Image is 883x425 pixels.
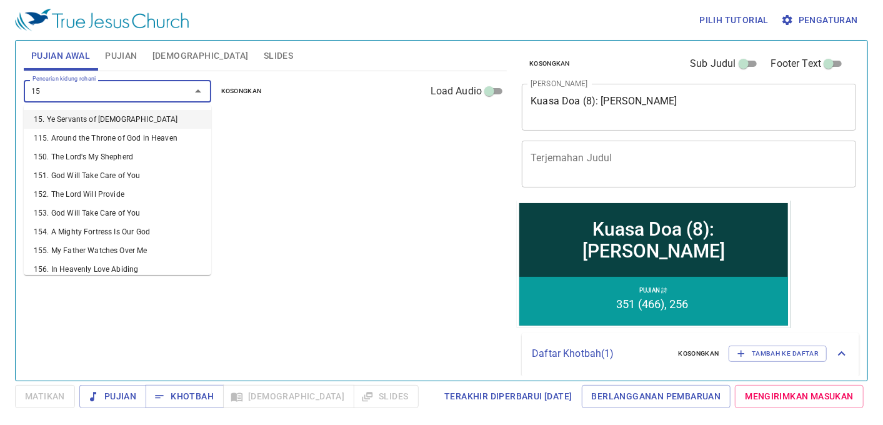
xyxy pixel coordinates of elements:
button: Close [189,82,207,100]
span: Tambah ke Daftar [737,348,819,359]
li: 152. The Lord Will Provide [24,185,211,204]
p: Daftar Khotbah ( 1 ) [532,346,668,361]
span: [DEMOGRAPHIC_DATA] [152,48,249,64]
button: Kosongkan [522,56,577,71]
li: 155. My Father Watches Over Me [24,241,211,260]
span: Load Audio [431,84,482,99]
li: 154. A Mighty Fortress Is Our God [24,222,211,241]
div: Daftar Khotbah(1)KosongkanTambah ke Daftar [522,333,859,374]
li: 115. Around the Throne of God in Heaven [24,129,211,147]
span: Mengirimkan Masukan [745,389,854,404]
span: Sub Judul [690,56,736,71]
a: Mengirimkan Masukan [735,385,864,408]
span: Pujian [89,389,136,404]
span: Khotbah [156,389,214,404]
span: Kosongkan [529,58,570,69]
li: 15. Ye Servants of [DEMOGRAPHIC_DATA] [24,110,211,129]
button: Kosongkan [671,346,727,361]
li: 151. God Will Take Care of You [24,166,211,185]
li: 156. In Heavenly Love Abiding [24,260,211,279]
span: Slides [264,48,293,64]
a: Berlangganan Pembaruan [582,385,731,408]
button: Pujian [79,385,146,408]
span: Footer Text [771,56,822,71]
li: 150. The Lord's My Shepherd [24,147,211,166]
span: Terakhir Diperbarui [DATE] [444,389,572,404]
a: Terakhir Diperbarui [DATE] [439,385,577,408]
span: Berlangganan Pembaruan [592,389,721,404]
span: Pengaturan [784,12,858,28]
button: Kosongkan [214,84,269,99]
span: Pilih tutorial [699,12,769,28]
button: Tambah ke Daftar [729,346,827,362]
span: Pujian [105,48,137,64]
span: Pujian Awal [31,48,90,64]
button: Khotbah [146,385,224,408]
textarea: Kuasa Doa (8): [PERSON_NAME] [531,95,847,119]
button: Pengaturan [779,9,863,32]
span: Kosongkan [679,348,719,359]
button: Pilih tutorial [694,9,774,32]
span: Kosongkan [221,86,262,97]
img: True Jesus Church [15,9,189,31]
li: 153. God Will Take Care of You [24,204,211,222]
iframe: from-child [517,201,791,328]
